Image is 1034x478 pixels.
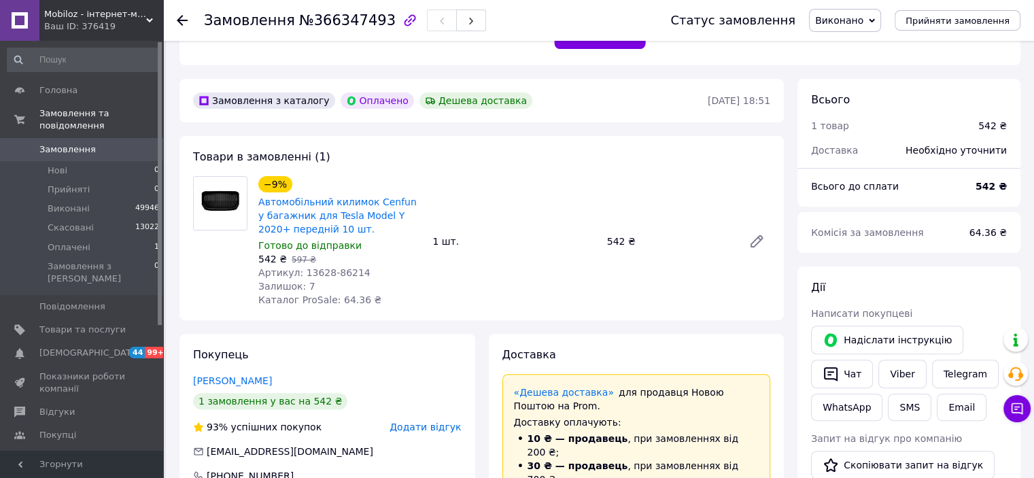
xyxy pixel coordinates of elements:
a: Viber [878,360,926,388]
span: 64.36 ₴ [969,227,1007,238]
span: 1 [154,241,159,254]
span: Виконано [815,15,863,26]
div: успішних покупок [193,420,322,434]
img: Автомобільний килимок Cenfun у багажник для Tesla Model Y 2020+ передній 10 шт. [194,177,247,230]
button: Чат [811,360,873,388]
div: 1 шт. [427,232,601,251]
span: 542 ₴ [258,254,287,264]
span: Додати відгук [390,422,461,432]
span: Запит на відгук про компанію [811,433,962,444]
span: Каталог ProSale: 64.36 ₴ [258,294,381,305]
span: Скасовані [48,222,94,234]
span: Покупець [193,348,249,361]
span: [DEMOGRAPHIC_DATA] [39,347,140,359]
span: Дії [811,281,825,294]
time: [DATE] 18:51 [708,95,770,106]
div: Замовлення з каталогу [193,92,335,109]
span: 0 [154,165,159,177]
span: Всього [811,93,850,106]
span: Головна [39,84,77,97]
div: 542 ₴ [978,119,1007,133]
span: Артикул: 13628-86214 [258,267,370,278]
button: Чат з покупцем [1003,395,1031,422]
div: Дешева доставка [419,92,532,109]
span: 44 [129,347,145,358]
span: Замовлення [204,12,295,29]
span: 0 [154,260,159,285]
span: 93% [207,422,228,432]
span: Оплачені [48,241,90,254]
span: Замовлення та повідомлення [39,107,163,132]
button: SMS [888,394,931,421]
li: , при замовленнях від 200 ₴; [514,432,759,459]
span: Замовлення [39,143,96,156]
button: Email [937,394,986,421]
button: Надіслати інструкцію [811,326,963,354]
span: Mobiloz - інтернет-магазин Мобілоз [44,8,146,20]
button: Прийняти замовлення [895,10,1020,31]
div: Необхідно уточнити [897,135,1015,165]
div: для продавця Новою Поштою на Prom. [514,386,759,413]
span: №366347493 [299,12,396,29]
span: [EMAIL_ADDRESS][DOMAIN_NAME] [207,446,373,457]
span: Написати покупцеві [811,308,912,319]
div: Ваш ID: 376419 [44,20,163,33]
span: Замовлення з [PERSON_NAME] [48,260,154,285]
a: [PERSON_NAME] [193,375,272,386]
span: Повідомлення [39,301,105,313]
span: 1 товар [811,120,849,131]
div: Доставку оплачують: [514,415,759,429]
div: Оплачено [341,92,414,109]
span: Прийняті [48,184,90,196]
a: Автомобільний килимок Cenfun у багажник для Tesla Model Y 2020+ передній 10 шт. [258,197,417,235]
a: Редагувати [743,228,770,255]
span: 30 ₴ — продавець [528,460,628,471]
span: 0 [154,184,159,196]
span: 597 ₴ [292,255,316,264]
span: Товари та послуги [39,324,126,336]
span: Показники роботи компанії [39,371,126,395]
span: Комісія за замовлення [811,227,924,238]
a: «Дешева доставка» [514,387,614,398]
div: 1 замовлення у вас на 542 ₴ [193,393,347,409]
span: Залишок: 7 [258,281,315,292]
input: Пошук [7,48,160,72]
span: Готово до відправки [258,240,362,251]
span: 10 ₴ — продавець [528,433,628,444]
b: 542 ₴ [976,181,1007,192]
span: 99+ [145,347,167,358]
span: Доставка [811,145,858,156]
span: Товари в замовленні (1) [193,150,330,163]
span: Покупці [39,429,76,441]
div: Статус замовлення [670,14,795,27]
a: Telegram [932,360,999,388]
span: Виконані [48,203,90,215]
span: Нові [48,165,67,177]
span: 49946 [135,203,159,215]
span: 13022 [135,222,159,234]
div: −9% [258,176,292,192]
span: Всього до сплати [811,181,899,192]
span: Прийняти замовлення [906,16,1010,26]
div: 542 ₴ [602,232,738,251]
a: WhatsApp [811,394,882,421]
span: Доставка [502,348,556,361]
div: Повернутися назад [177,14,188,27]
span: Відгуки [39,406,75,418]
